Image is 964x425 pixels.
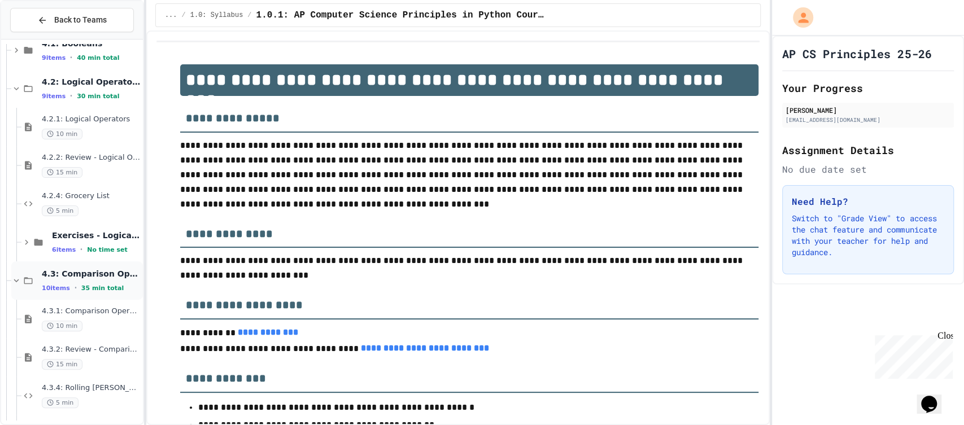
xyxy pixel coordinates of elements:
span: 4.3.1: Comparison Operators [42,306,141,316]
span: / [181,11,185,20]
span: 4.2.2: Review - Logical Operators [42,153,141,163]
span: • [70,91,72,100]
span: • [80,245,82,254]
div: [EMAIL_ADDRESS][DOMAIN_NAME] [786,116,950,124]
span: 15 min [42,167,82,178]
span: 4.3: Comparison Operators [42,269,141,279]
span: 35 min total [81,284,124,292]
h3: Need Help? [792,195,944,208]
span: 5 min [42,205,78,216]
span: 10 min [42,129,82,139]
span: 4.2: Logical Operators [42,77,141,87]
iframe: chat widget [917,380,953,414]
h1: AP CS Principles 25-26 [782,46,931,62]
p: Switch to "Grade View" to access the chat feature and communicate with your teacher for help and ... [792,213,944,258]
span: 9 items [42,93,66,100]
span: 9 items [42,54,66,62]
span: ... [165,11,177,20]
span: 4.3.2: Review - Comparison Operators [42,345,141,354]
span: Exercises - Logical Operators [52,230,141,240]
span: 6 items [52,246,76,253]
button: Back to Teams [10,8,134,32]
iframe: chat widget [870,331,953,379]
div: [PERSON_NAME] [786,105,950,115]
span: No time set [87,246,128,253]
span: 4.2.1: Logical Operators [42,115,141,124]
span: 4.3.4: Rolling [PERSON_NAME] [42,383,141,393]
h2: Your Progress [782,80,954,96]
span: 4.2.4: Grocery List [42,191,141,201]
span: • [75,283,77,292]
div: No due date set [782,163,954,176]
span: 10 min [42,321,82,331]
span: • [70,53,72,62]
span: / [247,11,251,20]
h2: Assignment Details [782,142,954,158]
span: 40 min total [77,54,119,62]
span: Back to Teams [54,14,107,26]
span: 5 min [42,397,78,408]
span: 10 items [42,284,70,292]
div: My Account [781,5,816,30]
span: 15 min [42,359,82,370]
span: 30 min total [77,93,119,100]
span: 1.0: Syllabus [190,11,243,20]
div: Chat with us now!Close [5,5,78,72]
span: 1.0.1: AP Computer Science Principles in Python Course Syllabus [256,8,545,22]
